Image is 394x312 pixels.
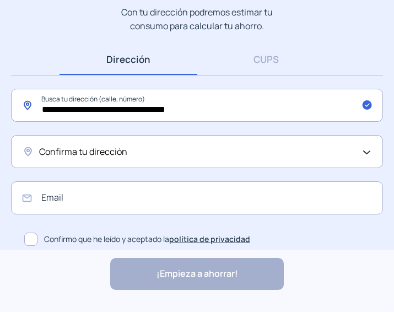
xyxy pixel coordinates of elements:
[44,233,250,245] span: Confirmo que he leído y aceptado la
[197,44,335,75] a: CUPS
[60,44,197,75] a: Dirección
[110,6,284,33] p: Con tu dirección podremos estimar tu consumo para calcular tu ahorro.
[169,234,250,244] a: política de privacidad
[39,145,127,159] span: Confirma tu dirección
